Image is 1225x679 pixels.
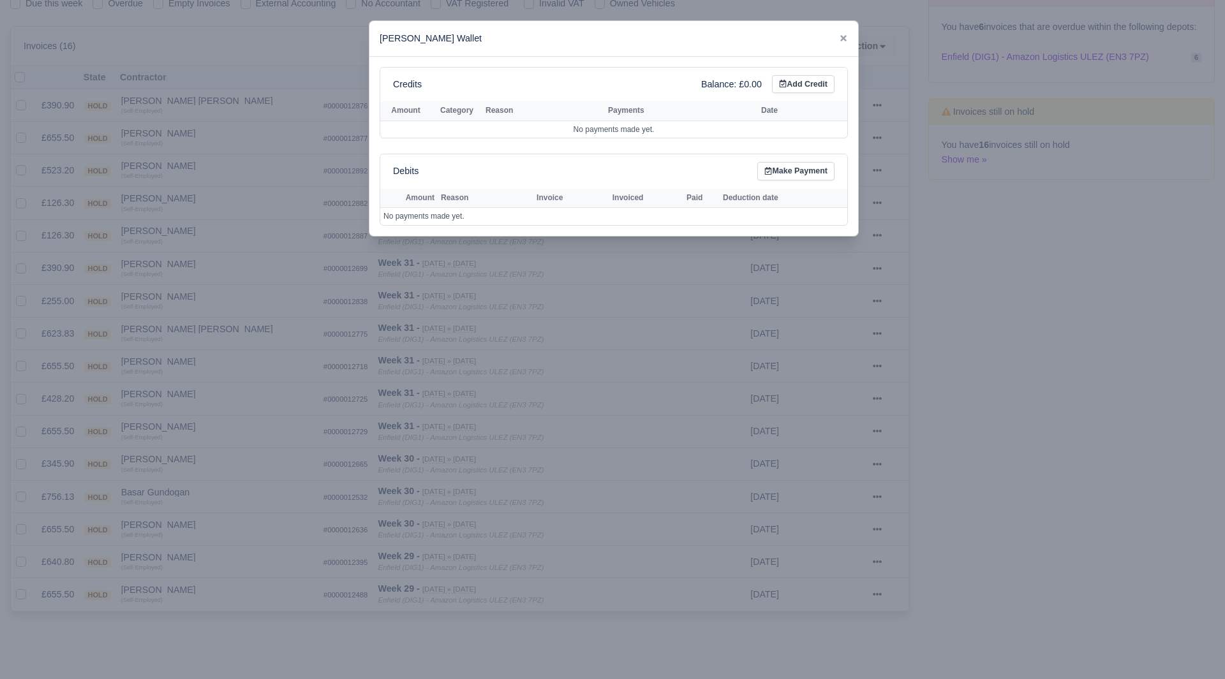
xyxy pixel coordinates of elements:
div: [PERSON_NAME] Wallet [369,21,858,57]
th: Invoice [514,189,586,208]
th: Category [431,101,482,120]
h6: Credits [393,79,422,90]
td: No payments made yet. [380,120,847,138]
th: Date [758,101,841,120]
th: Deduction date [720,189,847,208]
th: Amount [380,189,438,208]
a: Add Credit [772,75,835,94]
th: Paid [669,189,720,208]
a: Make Payment [757,162,835,180]
td: No payments made yet. [380,208,847,225]
th: Invoiced [586,189,670,208]
th: Reason [438,189,514,208]
th: Amount [380,101,431,120]
div: Balance: £0.00 [701,77,762,92]
iframe: Chat Widget [1161,618,1225,679]
th: Payments [605,101,758,120]
h6: Debits [393,166,419,177]
th: Reason [482,101,605,120]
